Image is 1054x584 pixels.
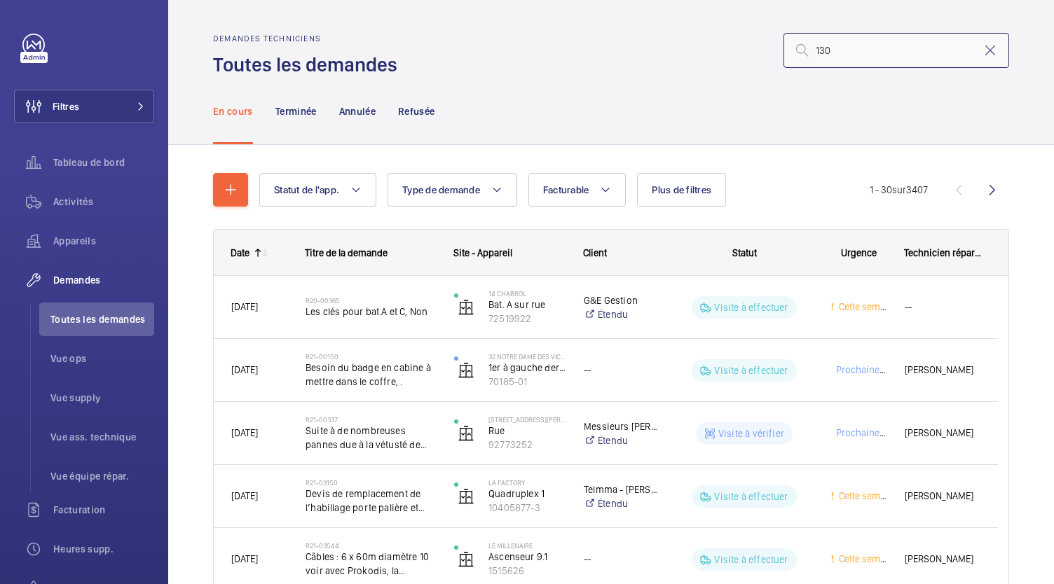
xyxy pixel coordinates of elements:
h2: R21-03150 [306,478,436,487]
p: [STREET_ADDRESS][PERSON_NAME] [488,415,566,424]
img: elevator.svg [458,425,474,442]
span: Devis de remplacement de l’habillage porte palière et porte cabine vitrée. Porte Sematic B.goods ... [306,487,436,515]
span: Tableau de bord [53,155,154,169]
span: [DATE] [231,490,258,501]
p: 92773252 [488,438,566,452]
h2: R21-00150 [306,352,436,361]
div: Date [231,247,249,258]
span: Demandes [53,273,154,287]
span: Cette semaine [836,301,898,312]
span: Technicien réparateur [904,247,981,258]
a: Étendu [584,433,658,447]
span: [DATE] [231,553,258,564]
p: Visite à effectuer [714,489,788,503]
input: Chercher par numéro demande ou de devis [783,33,1009,68]
span: Filtres [53,99,79,113]
p: Annulée [339,104,376,118]
span: Facturable [543,184,589,195]
p: 14 Chabrol [488,289,566,298]
span: 1 - 30 3407 [870,185,928,195]
button: Filtres [14,90,154,123]
span: Client [583,247,607,258]
p: LE MILLENAIRE [488,541,566,550]
h1: Toutes les demandes [213,52,406,78]
p: 32 NOTRE DAME DES VICTOIRES [488,352,566,361]
div: -- [584,551,658,567]
p: Terminée [275,104,317,118]
span: Type de demande [402,184,480,195]
p: Ascenseur 9.1 [488,550,566,564]
span: [PERSON_NAME] [905,425,980,441]
span: Urgence [841,247,877,258]
p: Rue [488,424,566,438]
img: elevator.svg [458,299,474,316]
p: Visite à effectuer [714,300,788,314]
h2: R21-03544 [306,541,436,550]
span: Site - Appareil [453,247,512,258]
span: Les clés pour bat.A et C, Non [306,305,436,319]
span: Vue supply [50,391,154,405]
img: elevator.svg [458,362,474,379]
a: Étendu [584,496,658,510]
h2: R21-00337 [306,415,436,424]
span: Suite à de nombreuses pannes due à la vétusté de l’opération demande de remplacement de porte cab... [306,424,436,452]
p: 1515626 [488,564,566,578]
span: -- [905,299,980,315]
p: 1er à gauche derrière le mirroir [488,361,566,375]
h2: R20-00365 [306,296,436,305]
p: Visite à effectuer [714,552,788,566]
span: Plus de filtres [652,184,711,195]
p: 72519922 [488,312,566,326]
span: Cette semaine [836,490,898,501]
span: Titre de la demande [305,247,388,258]
p: Refusée [398,104,434,118]
span: Facturation [53,503,154,517]
span: [PERSON_NAME] [905,488,980,504]
span: Vue ops [50,352,154,366]
span: Heures supp. [53,542,154,556]
p: La Factory [488,478,566,487]
span: Toutes les demandes [50,312,154,326]
span: Prochaine visite [833,427,905,438]
span: Statut [732,247,757,258]
button: Plus de filtres [637,173,726,207]
a: Étendu [584,307,658,321]
p: 70185-01 [488,375,566,389]
p: Telmma - [PERSON_NAME] [584,482,658,496]
span: sur [892,184,906,195]
p: Messieurs [PERSON_NAME] et Cie - [584,419,658,433]
img: elevator.svg [458,488,474,505]
div: -- [584,362,658,378]
p: Bat. A sur rue [488,298,566,312]
span: [PERSON_NAME] [905,551,980,567]
button: Statut de l'app. [259,173,376,207]
p: 10405877-3 [488,501,566,515]
span: [DATE] [231,301,258,312]
p: En cours [213,104,253,118]
h2: Demandes techniciens [213,34,406,43]
span: Vue ass. technique [50,430,154,444]
span: [PERSON_NAME] [905,362,980,378]
p: Visite à vérifier [718,426,784,440]
span: Activités [53,195,154,209]
p: Quadruplex 1 [488,487,566,501]
button: Facturable [528,173,627,207]
span: Besoin du badge en cabine à mettre dans le coffre, . [306,361,436,389]
p: Visite à effectuer [714,363,788,377]
span: Câbles : 6 x 60m diamètre 10 voir avec Prokodis, la référence KONE est sur la photo. [306,550,436,578]
button: Type de demande [388,173,517,207]
span: [DATE] [231,427,258,438]
span: Cette semaine [836,553,898,564]
span: Vue équipe répar. [50,469,154,483]
span: [DATE] [231,364,258,375]
span: Prochaine visite [833,364,905,375]
span: Appareils [53,234,154,248]
span: Statut de l'app. [274,184,339,195]
img: elevator.svg [458,551,474,568]
p: G&E Gestion [584,293,658,307]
